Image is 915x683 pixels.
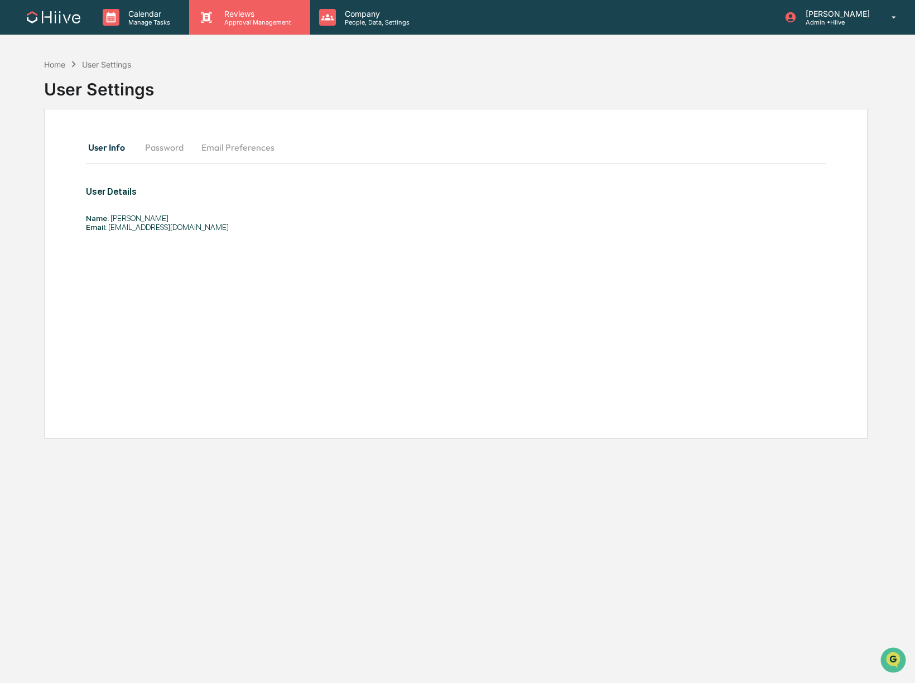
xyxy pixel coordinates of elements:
[192,134,283,161] button: Email Preferences
[86,134,136,161] button: User Info
[86,223,678,232] div: [EMAIL_ADDRESS][DOMAIN_NAME]
[79,188,135,197] a: Powered byPylon
[797,18,875,26] p: Admin • Hiive
[879,646,909,676] iframe: Open customer support
[7,136,76,156] a: 🖐️Preclearance
[336,9,415,18] p: Company
[86,186,678,197] div: User Details
[86,214,678,223] div: [PERSON_NAME]
[11,23,203,41] p: How can we help?
[38,85,183,96] div: Start new chat
[82,60,131,69] div: User Settings
[22,161,70,172] span: Data Lookup
[44,60,65,69] div: Home
[86,214,109,223] span: Name:
[38,96,141,105] div: We're available if you need us!
[27,11,80,23] img: logo
[190,88,203,102] button: Start new chat
[111,189,135,197] span: Pylon
[76,136,143,156] a: 🗄️Attestations
[336,18,415,26] p: People, Data, Settings
[44,70,154,99] div: User Settings
[22,140,72,151] span: Preclearance
[11,141,20,150] div: 🖐️
[11,162,20,171] div: 🔎
[92,140,138,151] span: Attestations
[119,18,176,26] p: Manage Tasks
[11,85,31,105] img: 1746055101610-c473b297-6a78-478c-a979-82029cc54cd1
[86,134,826,161] div: secondary tabs example
[136,134,192,161] button: Password
[215,9,297,18] p: Reviews
[119,9,176,18] p: Calendar
[215,18,297,26] p: Approval Management
[86,223,107,232] span: Email:
[81,141,90,150] div: 🗄️
[29,50,184,62] input: Clear
[7,157,75,177] a: 🔎Data Lookup
[797,9,875,18] p: [PERSON_NAME]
